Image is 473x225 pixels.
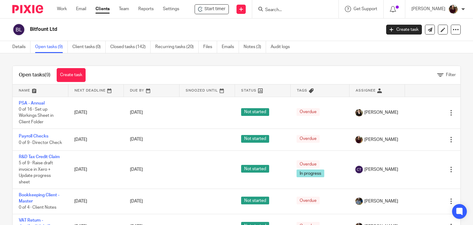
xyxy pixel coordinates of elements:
img: MaxAcc_Sep21_ElliDeanPhoto_030.jpg [448,4,458,14]
a: Closed tasks (142) [110,41,151,53]
span: Get Support [354,7,377,11]
input: Search [265,7,320,13]
span: Overdue [297,160,320,168]
p: [PERSON_NAME] [411,6,445,12]
span: [PERSON_NAME] [364,137,398,143]
span: Tags [297,89,307,92]
span: Start timer [204,6,225,12]
h2: Bitfount Ltd [30,26,308,33]
td: [DATE] [68,150,123,189]
span: Not started [241,108,269,116]
a: Details [12,41,30,53]
a: Reports [138,6,154,12]
span: [DATE] [130,137,143,142]
a: Settings [163,6,179,12]
span: 0 of 4 · Client Notes [19,205,56,210]
a: Audit logs [271,41,294,53]
img: Helen%20Campbell.jpeg [355,109,363,117]
span: Filter [446,73,456,77]
span: [DATE] [130,110,143,115]
span: 5 of 9 · Raise draft invoice in Xero + Update progress sheet [19,161,53,185]
a: Team [119,6,129,12]
td: [DATE] [68,129,123,150]
a: Open tasks (9) [35,41,68,53]
span: Not started [241,135,269,143]
a: Work [57,6,67,12]
a: Notes (3) [244,41,266,53]
img: svg%3E [355,166,363,173]
img: MaxAcc_Sep21_ElliDeanPhoto_030.jpg [355,136,363,143]
span: 0 of 9 · Director Check [19,141,62,145]
img: Pixie [12,5,43,13]
span: In progress [297,170,324,177]
span: (9) [45,72,51,77]
a: Recurring tasks (20) [155,41,199,53]
a: Payroll Checks [19,134,48,138]
span: [PERSON_NAME] [364,198,398,204]
span: Snoozed Until [186,89,218,92]
a: Bookkeeping Client - Master [19,193,59,203]
a: Emails [222,41,239,53]
a: Clients [95,6,110,12]
img: Jaskaran%20Singh.jpeg [355,198,363,205]
span: Not started [241,197,269,204]
span: Status [241,89,257,92]
span: 0 of 16 · Set up Workings Sheet in Client Folder [19,107,54,124]
a: Email [76,6,86,12]
a: Create task [386,25,422,35]
a: R&D Tax Credit Claim [19,155,60,159]
span: [PERSON_NAME] [364,166,398,173]
a: PSA - Annual [19,101,45,105]
img: svg%3E [12,23,25,36]
span: Overdue [297,108,320,116]
td: [DATE] [68,189,123,214]
span: [DATE] [130,167,143,172]
span: [PERSON_NAME] [364,109,398,116]
a: Client tasks (0) [72,41,106,53]
td: [DATE] [68,97,123,129]
span: Overdue [297,135,320,143]
h1: Open tasks [19,72,51,78]
div: Bitfount Ltd [195,4,229,14]
a: Create task [57,68,86,82]
span: Overdue [297,197,320,204]
a: Files [203,41,217,53]
span: [DATE] [130,199,143,203]
span: Not started [241,165,269,173]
